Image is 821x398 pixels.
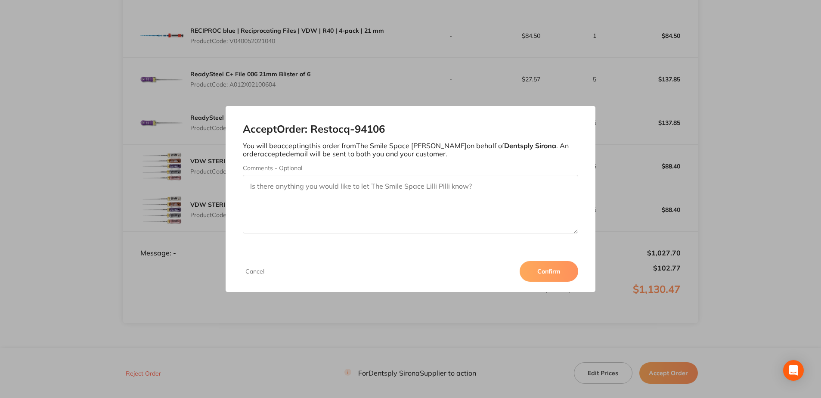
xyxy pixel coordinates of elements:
button: Cancel [243,267,267,275]
p: You will be accepting this order from The Smile Space [PERSON_NAME] on behalf of . An order accep... [243,142,578,158]
b: Dentsply Sirona [504,141,556,150]
h2: Accept Order: Restocq- 94106 [243,123,578,135]
div: Open Intercom Messenger [783,360,804,381]
button: Confirm [520,261,578,282]
label: Comments - Optional [243,165,578,171]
